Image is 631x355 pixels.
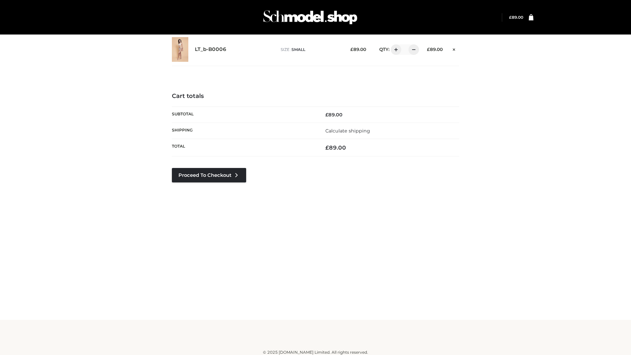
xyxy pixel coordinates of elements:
img: LT_b-B0006 - SMALL [172,37,188,62]
a: £89.00 [509,15,523,20]
a: Remove this item [449,44,459,53]
th: Shipping [172,123,315,139]
span: £ [325,144,329,151]
th: Subtotal [172,106,315,123]
bdi: 89.00 [427,47,443,52]
th: Total [172,139,315,156]
bdi: 89.00 [509,15,523,20]
a: Proceed to Checkout [172,168,246,182]
bdi: 89.00 [350,47,366,52]
a: Calculate shipping [325,128,370,134]
img: Schmodel Admin 964 [261,4,360,30]
bdi: 89.00 [325,112,342,118]
span: £ [509,15,512,20]
a: LT_b-B0006 [195,46,226,53]
span: £ [427,47,430,52]
span: £ [325,112,328,118]
div: QTY: [373,44,417,55]
span: SMALL [292,47,305,52]
p: size : [281,47,340,53]
span: £ [350,47,353,52]
bdi: 89.00 [325,144,346,151]
h4: Cart totals [172,93,459,100]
